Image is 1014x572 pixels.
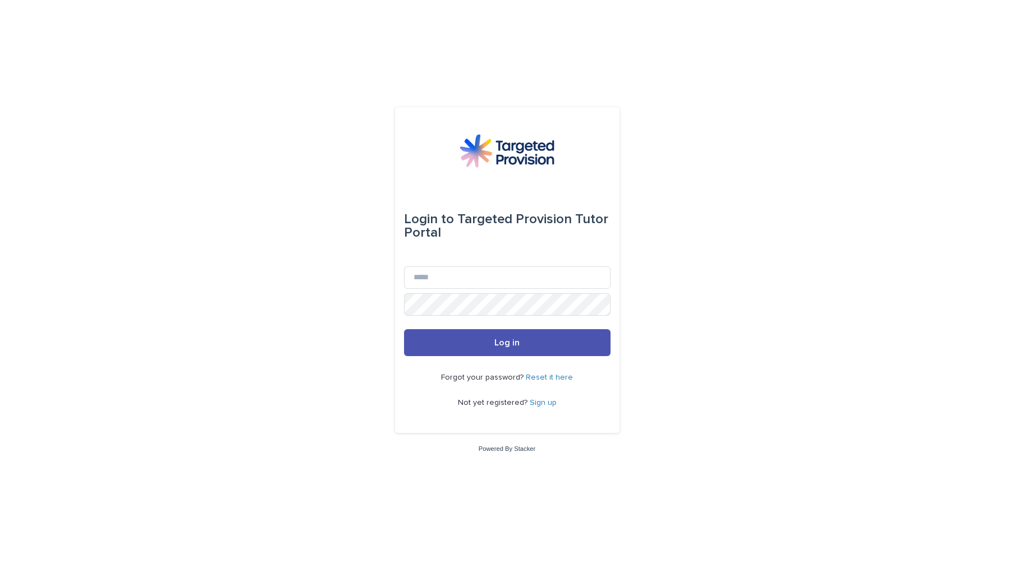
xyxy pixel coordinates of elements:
div: Targeted Provision Tutor Portal [404,204,611,248]
span: Login to [404,213,454,226]
span: Not yet registered? [458,399,530,407]
a: Powered By Stacker [479,445,535,452]
a: Sign up [530,399,557,407]
img: M5nRWzHhSzIhMunXDL62 [460,134,554,168]
button: Log in [404,329,611,356]
span: Forgot your password? [441,373,526,381]
span: Log in [494,338,520,347]
a: Reset it here [526,373,573,381]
